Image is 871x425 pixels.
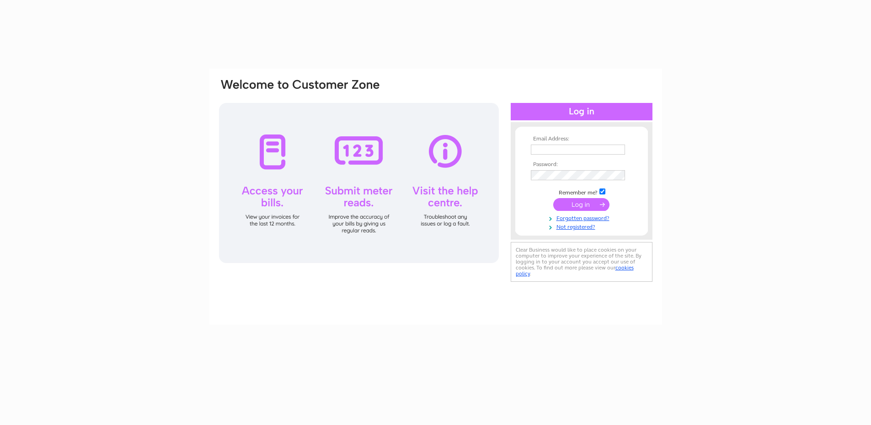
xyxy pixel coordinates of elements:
a: Not registered? [531,222,635,231]
th: Password: [529,161,635,168]
input: Submit [553,198,609,211]
div: Clear Business would like to place cookies on your computer to improve your experience of the sit... [511,242,652,282]
th: Email Address: [529,136,635,142]
a: cookies policy [516,264,634,277]
a: Forgotten password? [531,213,635,222]
td: Remember me? [529,187,635,196]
